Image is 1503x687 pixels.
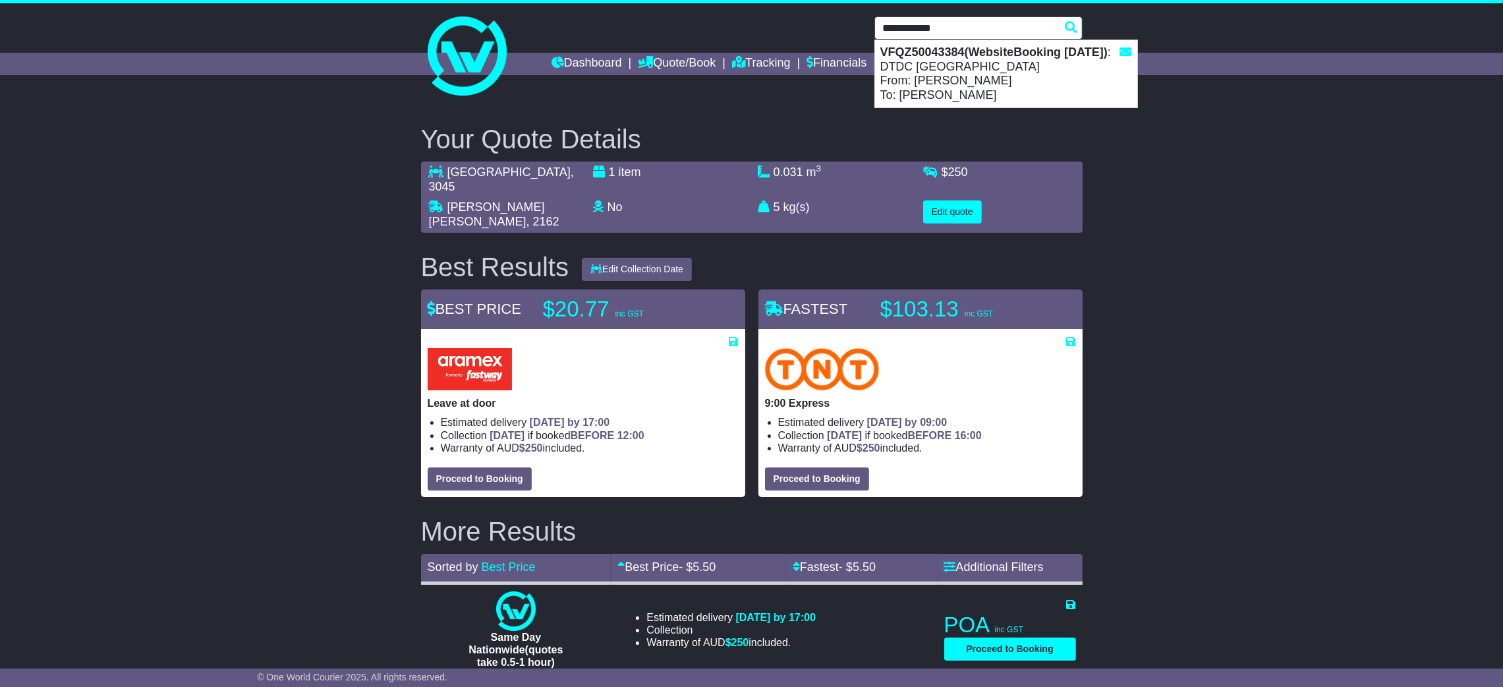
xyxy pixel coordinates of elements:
[783,200,810,214] span: kg(s)
[543,296,708,322] p: $20.77
[441,442,739,454] li: Warranty of AUD included.
[428,467,532,491] button: Proceed to Booking
[807,165,822,179] span: m
[428,301,521,317] span: BEST PRICE
[732,53,790,75] a: Tracking
[863,442,880,454] span: 250
[774,165,803,179] span: 0.031
[944,560,1044,574] a: Additional Filters
[853,560,876,574] span: 5.50
[638,53,716,75] a: Quote/Book
[646,624,816,636] li: Collection
[693,560,716,574] span: 5.50
[468,632,563,668] span: Same Day Nationwide(quotes take 0.5-1 hour)
[965,309,993,318] span: inc GST
[778,442,1076,454] li: Warranty of AUD included.
[421,517,1083,546] h2: More Results
[429,165,574,193] span: , 3045
[519,442,543,454] span: $
[875,40,1137,107] div: : DTDC [GEOGRAPHIC_DATA] From: [PERSON_NAME] To: [PERSON_NAME]
[765,397,1076,409] p: 9:00 Express
[778,416,1076,429] li: Estimated delivery
[646,636,816,649] li: Warranty of AUD included.
[552,53,622,75] a: Dashboard
[880,296,1045,322] p: $103.13
[526,215,559,228] span: , 2162
[441,416,739,429] li: Estimated delivery
[908,430,952,441] span: BEFORE
[923,200,982,224] button: Edit quote
[608,200,623,214] span: No
[428,348,512,390] img: Aramex: Leave at door
[428,560,478,574] span: Sorted by
[944,612,1076,638] p: POA
[615,309,644,318] span: inc GST
[429,200,545,228] span: [PERSON_NAME] [PERSON_NAME]
[619,165,641,179] span: item
[496,591,536,631] img: One World Courier: Same Day Nationwide(quotes take 0.5-1 hour)
[942,165,968,179] span: $
[816,164,822,173] sup: 3
[490,430,644,441] span: if booked
[617,560,716,574] a: Best Price- $5.50
[955,430,982,441] span: 16:00
[765,348,880,390] img: TNT Domestic: 9:00 Express
[679,560,716,574] span: - $
[414,253,576,282] div: Best Results
[807,53,866,75] a: Financials
[778,429,1076,442] li: Collection
[725,637,749,648] span: $
[793,560,876,574] a: Fastest- $5.50
[995,625,1023,634] span: inc GST
[525,442,543,454] span: 250
[827,430,981,441] span: if booked
[765,467,869,491] button: Proceed to Booking
[421,125,1083,154] h2: Your Quote Details
[880,45,1108,59] strong: VFQZ50043384(WebsiteBooking [DATE])
[441,429,739,442] li: Collection
[765,301,848,317] span: FASTEST
[948,165,968,179] span: 250
[735,612,816,623] span: [DATE] by 17:00
[731,637,749,648] span: 250
[257,672,447,682] span: © One World Courier 2025. All rights reserved.
[857,442,880,454] span: $
[827,430,862,441] span: [DATE]
[428,397,739,409] p: Leave at door
[774,200,780,214] span: 5
[582,258,692,281] button: Edit Collection Date
[867,417,948,428] span: [DATE] by 09:00
[646,611,816,624] li: Estimated delivery
[617,430,644,441] span: 12:00
[490,430,525,441] span: [DATE]
[447,165,571,179] span: [GEOGRAPHIC_DATA]
[839,560,876,574] span: - $
[571,430,615,441] span: BEFORE
[482,560,536,574] a: Best Price
[944,638,1076,661] button: Proceed to Booking
[609,165,615,179] span: 1
[530,417,610,428] span: [DATE] by 17:00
